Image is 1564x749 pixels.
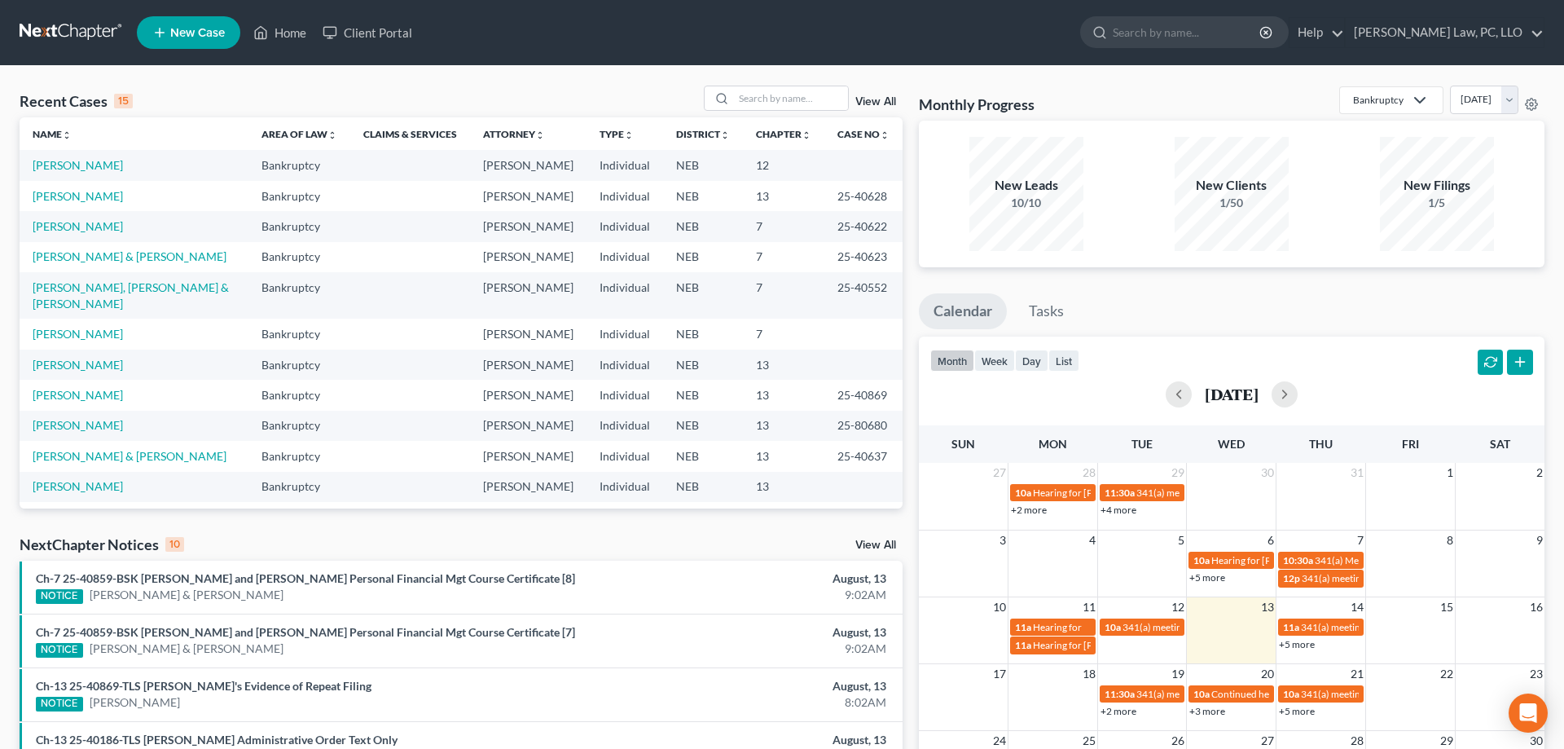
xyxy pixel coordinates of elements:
a: +2 more [1011,504,1047,516]
span: 11a [1015,639,1031,651]
td: 13 [743,502,824,532]
td: 12 [743,150,824,180]
span: 10a [1105,621,1121,633]
td: Bankruptcy [248,502,350,532]
div: Bankruptcy [1353,93,1404,107]
td: [PERSON_NAME] [470,441,586,471]
i: unfold_more [720,130,730,140]
td: 25-40869 [824,380,903,410]
span: 6 [1266,531,1276,550]
a: Ch-7 25-40859-BSK [PERSON_NAME] and [PERSON_NAME] Personal Financial Mgt Course Certificate [8] [36,571,575,585]
span: 22 [1439,664,1455,684]
a: [PERSON_NAME] & [PERSON_NAME] [90,587,283,603]
td: Bankruptcy [248,319,350,349]
a: [PERSON_NAME] [33,189,123,203]
td: 7 [743,211,824,241]
div: 1/50 [1175,195,1289,211]
span: 341(a) meeting for [PERSON_NAME] [1302,572,1459,584]
span: 341(a) Meeting for [PERSON_NAME] & [PERSON_NAME] [1315,554,1559,566]
span: Hearing for [1033,621,1082,633]
a: [PERSON_NAME] [33,479,123,493]
div: New Leads [969,176,1083,195]
td: [PERSON_NAME] [470,380,586,410]
a: [PERSON_NAME] & [PERSON_NAME] [33,449,226,463]
td: 25-40623 [824,242,903,272]
td: Individual [586,411,663,441]
div: NextChapter Notices [20,535,184,554]
a: [PERSON_NAME] [33,388,123,402]
div: NOTICE [36,589,83,604]
span: 19 [1170,664,1186,684]
td: Bankruptcy [248,441,350,471]
td: [PERSON_NAME] [470,472,586,502]
span: 2 [1535,463,1544,482]
span: Hearing for [PERSON_NAME] [1211,554,1338,566]
div: 9:02AM [613,641,886,657]
a: [PERSON_NAME] [33,358,123,372]
div: Open Intercom Messenger [1509,694,1548,733]
button: month [930,350,974,372]
td: 25-40186 [824,502,903,532]
td: Individual [586,350,663,380]
a: Calendar [919,293,1007,329]
span: Mon [1039,437,1067,451]
td: Bankruptcy [248,350,350,380]
a: Typeunfold_more [600,128,634,140]
span: 11a [1015,621,1031,633]
td: NEB [663,472,743,502]
span: 3 [998,531,1008,550]
div: New Clients [1175,176,1289,195]
span: 11 [1081,597,1097,617]
td: Bankruptcy [248,181,350,211]
i: unfold_more [327,130,337,140]
td: [PERSON_NAME] [470,319,586,349]
td: 13 [743,441,824,471]
span: 14 [1349,597,1365,617]
div: August, 13 [613,678,886,694]
span: 341(a) meeting for [PERSON_NAME] [1301,688,1458,700]
td: Individual [586,181,663,211]
td: Individual [586,150,663,180]
td: Individual [586,319,663,349]
div: 10/10 [969,195,1083,211]
span: 30 [1259,463,1276,482]
td: NEB [663,181,743,211]
span: Tue [1131,437,1153,451]
a: Attorneyunfold_more [483,128,545,140]
input: Search by name... [1113,17,1262,47]
td: 13 [743,411,824,441]
div: 15 [114,94,133,108]
td: [PERSON_NAME] [470,350,586,380]
h2: [DATE] [1205,386,1259,403]
a: [PERSON_NAME] [90,694,180,711]
td: 7 [743,319,824,349]
a: [PERSON_NAME] [33,158,123,172]
td: [PERSON_NAME] [470,502,586,532]
a: Client Portal [314,18,420,47]
td: Individual [586,472,663,502]
a: +4 more [1101,504,1136,516]
td: NEB [663,441,743,471]
a: Ch-13 25-40186-TLS [PERSON_NAME] Administrative Order Text Only [36,733,398,747]
i: unfold_more [535,130,545,140]
td: NEB [663,272,743,319]
div: Recent Cases [20,91,133,111]
a: Ch-7 25-40859-BSK [PERSON_NAME] and [PERSON_NAME] Personal Financial Mgt Course Certificate [7] [36,625,575,639]
a: [PERSON_NAME] Law, PC, LLO [1346,18,1544,47]
span: 12 [1170,597,1186,617]
input: Search by name... [734,86,848,110]
a: View All [855,96,896,108]
td: Bankruptcy [248,472,350,502]
td: Individual [586,211,663,241]
td: Individual [586,380,663,410]
span: 11:30a [1105,688,1135,700]
span: Fri [1402,437,1419,451]
td: [PERSON_NAME] [470,242,586,272]
div: 8:02AM [613,694,886,711]
span: 18 [1081,664,1097,684]
a: Help [1289,18,1344,47]
a: Nameunfold_more [33,128,72,140]
a: Area of Lawunfold_more [261,128,337,140]
span: 1 [1445,463,1455,482]
td: Individual [586,242,663,272]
